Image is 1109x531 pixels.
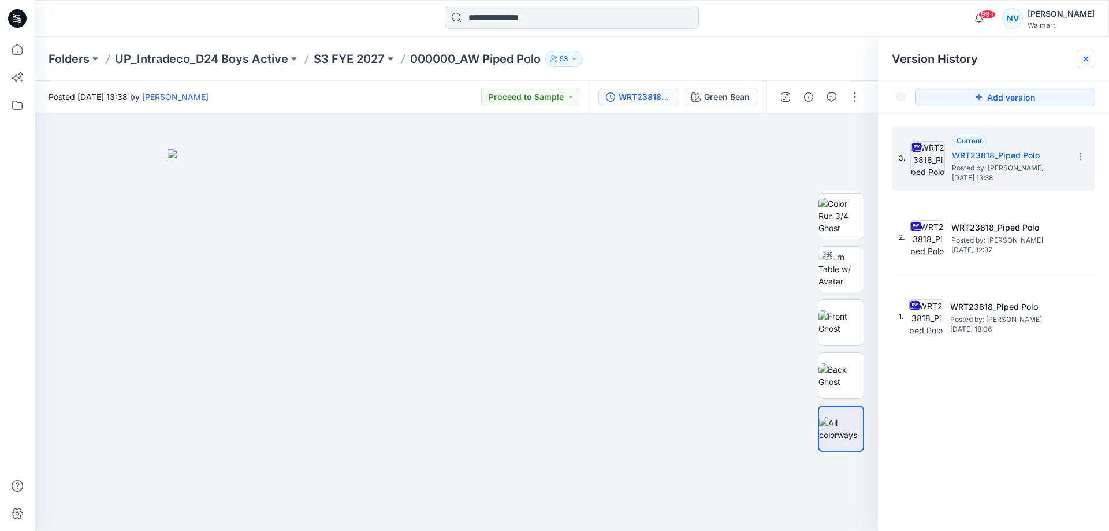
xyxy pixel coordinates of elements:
img: Front Ghost [818,310,864,335]
h5: WRT23818_Piped Polo [950,300,1066,314]
button: Green Bean [684,88,757,106]
div: NV [1002,8,1023,29]
span: Posted by: Katie George [951,235,1067,246]
span: [DATE] 12:37 [951,246,1067,254]
span: Posted [DATE] 13:38 by [49,91,209,103]
span: 1. [899,311,904,322]
button: Details [799,88,818,106]
span: 3. [899,153,906,164]
img: All colorways [819,417,863,441]
span: Posted by: Katie George [950,314,1066,325]
a: S3 FYE 2027 [314,51,385,67]
button: Close [1081,54,1091,64]
div: WRT23818_Piped Polo [619,91,672,103]
div: Walmart [1028,21,1095,29]
a: [PERSON_NAME] [142,92,209,102]
span: Version History [892,52,978,66]
p: 53 [560,53,568,65]
div: Green Bean [704,91,750,103]
img: Back Ghost [818,363,864,388]
button: WRT23818_Piped Polo [598,88,679,106]
img: WRT23818_Piped Polo [910,220,944,255]
span: 99+ [978,10,996,19]
h5: WRT23818_Piped Polo [952,148,1067,162]
span: [DATE] 18:06 [950,325,1066,333]
img: WRT23818_Piped Polo [909,299,943,334]
button: Show Hidden Versions [892,88,910,106]
img: Turn Table w/ Avatar [818,251,864,287]
span: 2. [899,232,905,243]
span: [DATE] 13:38 [952,174,1067,182]
span: Current [957,136,982,145]
a: UP_Intradeco_D24 Boys Active [115,51,288,67]
p: 000000_AW Piped Polo [410,51,541,67]
h5: WRT23818_Piped Polo [951,221,1067,235]
button: 53 [545,51,583,67]
img: WRT23818_Piped Polo [910,141,945,176]
img: Color Run 3/4 Ghost [818,198,864,234]
span: Posted by: Katie George [952,162,1067,174]
button: Add version [915,88,1095,106]
div: [PERSON_NAME] [1028,7,1095,21]
a: Folders [49,51,90,67]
